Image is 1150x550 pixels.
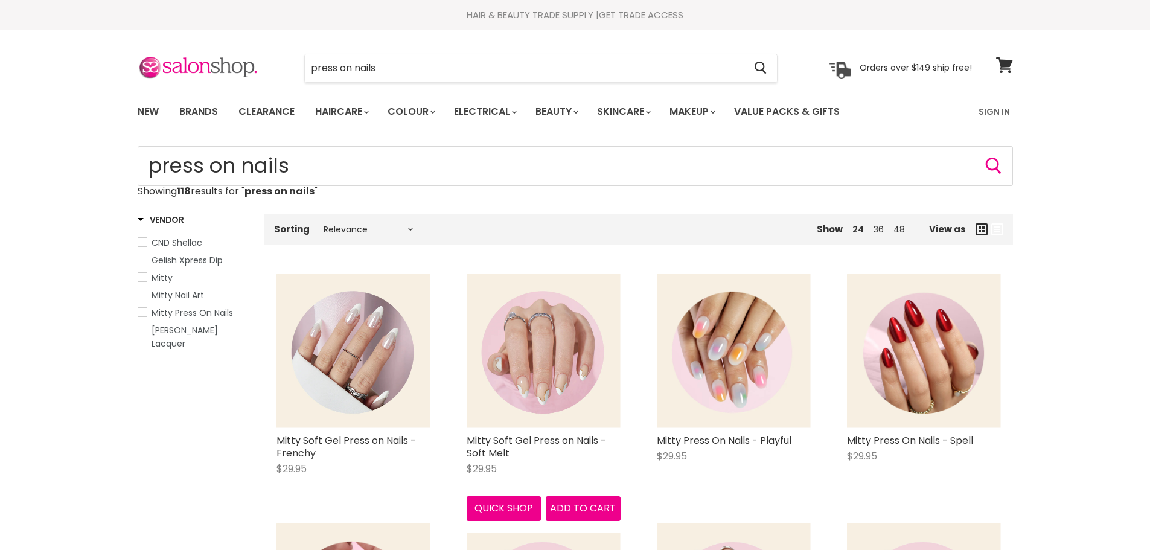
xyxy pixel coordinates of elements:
a: 24 [852,223,864,235]
a: Mitty Nail Art [138,289,249,302]
button: Quick shop [467,496,541,520]
p: Showing results for " " [138,186,1013,197]
h3: Vendor [138,214,184,226]
a: GET TRADE ACCESS [599,8,683,21]
span: $29.95 [847,449,877,463]
span: Mitty [152,272,173,284]
span: Show [817,223,843,235]
a: Mitty Soft Gel Press on Nails - Soft Melt [467,433,606,460]
div: HAIR & BEAUTY TRADE SUPPLY | [123,9,1028,21]
a: Brands [170,99,227,124]
button: Search [745,54,777,82]
img: Mitty Press On Nails - Spell [847,274,1001,428]
span: $29.95 [657,449,687,463]
label: Sorting [274,224,310,234]
p: Orders over $149 ship free! [860,62,972,73]
a: Gelish Xpress Dip [138,254,249,267]
button: Add to cart [546,496,621,520]
a: New [129,99,168,124]
form: Product [304,54,778,83]
form: Product [138,146,1013,186]
nav: Main [123,94,1028,129]
ul: Main menu [129,94,910,129]
strong: 118 [177,184,191,198]
span: $29.95 [467,462,497,476]
span: CND Shellac [152,237,202,249]
strong: press on nails [244,184,315,198]
a: Mitty Press On Nails - Spell [847,433,973,447]
a: Electrical [445,99,524,124]
span: [PERSON_NAME] Lacquer [152,324,218,350]
img: Mitty Soft Gel Press on Nails - Frenchy [276,274,430,428]
span: $29.95 [276,462,307,476]
button: Search [984,156,1003,176]
input: Search [138,146,1013,186]
a: Beauty [526,99,586,124]
a: Morgan Taylor Lacquer [138,324,249,350]
a: Sign In [971,99,1017,124]
a: Clearance [229,99,304,124]
a: Mitty Soft Gel Press on Nails - Frenchy [276,433,416,460]
span: Mitty Press On Nails [152,307,233,319]
span: View as [929,224,966,234]
a: 36 [874,223,884,235]
a: 48 [893,223,905,235]
span: Gelish Xpress Dip [152,254,223,266]
a: Mitty Press On Nails - Playful [657,433,791,447]
a: CND Shellac [138,236,249,249]
a: Value Packs & Gifts [725,99,849,124]
a: Makeup [660,99,723,124]
img: Mitty Press On Nails - Playful [657,274,811,428]
input: Search [305,54,745,82]
span: Add to cart [550,501,616,515]
a: Mitty [138,271,249,284]
img: Mitty Soft Gel Press on Nails - Soft Melt [467,274,621,428]
a: Mitty Press On Nails [138,306,249,319]
a: Haircare [306,99,376,124]
a: Skincare [588,99,658,124]
span: Mitty Nail Art [152,289,204,301]
a: Colour [379,99,442,124]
